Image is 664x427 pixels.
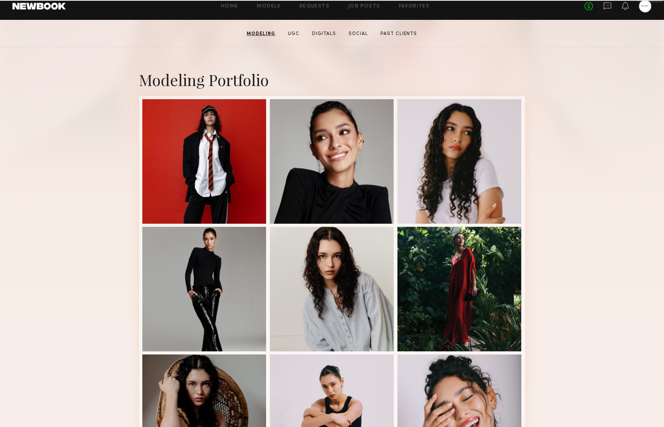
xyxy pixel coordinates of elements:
[346,30,371,37] a: Social
[244,30,279,37] a: Modeling
[348,4,380,9] a: Job Posts
[300,4,329,9] a: Requests
[378,30,420,37] a: Past Clients
[309,30,340,37] a: Digitals
[399,4,430,9] a: Favorites
[221,4,238,9] a: Home
[139,69,525,90] div: Modeling Portfolio
[257,4,281,9] a: Models
[285,30,303,37] a: UGC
